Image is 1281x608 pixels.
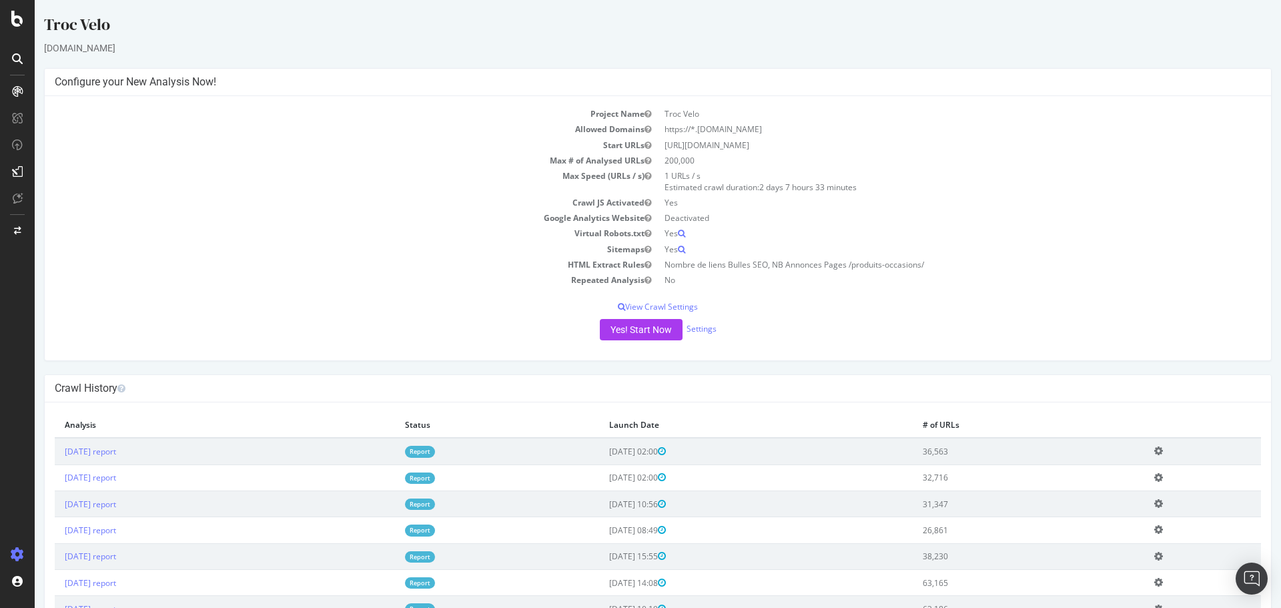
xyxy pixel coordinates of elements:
[20,257,623,272] td: HTML Extract Rules
[878,543,1110,569] td: 38,230
[725,182,822,193] span: 2 days 7 hours 33 minutes
[30,577,81,589] a: [DATE] report
[623,106,1226,121] td: Troc Velo
[20,272,623,288] td: Repeated Analysis
[574,525,631,536] span: [DATE] 08:49
[623,242,1226,257] td: Yes
[20,106,623,121] td: Project Name
[623,121,1226,137] td: https://*.[DOMAIN_NAME]
[878,517,1110,543] td: 26,861
[30,446,81,457] a: [DATE] report
[20,226,623,241] td: Virtual Robots.txt
[360,412,564,438] th: Status
[370,473,400,484] a: Report
[20,137,623,153] td: Start URLs
[20,121,623,137] td: Allowed Domains
[20,168,623,195] td: Max Speed (URLs / s)
[9,13,1237,41] div: Troc Velo
[1236,563,1268,595] div: Open Intercom Messenger
[20,412,360,438] th: Analysis
[623,226,1226,241] td: Yes
[30,472,81,483] a: [DATE] report
[623,137,1226,153] td: [URL][DOMAIN_NAME]
[370,446,400,457] a: Report
[20,153,623,168] td: Max # of Analysed URLs
[623,195,1226,210] td: Yes
[20,195,623,210] td: Crawl JS Activated
[370,525,400,536] a: Report
[623,272,1226,288] td: No
[878,569,1110,595] td: 63,165
[574,577,631,589] span: [DATE] 14:08
[565,319,648,340] button: Yes! Start Now
[652,323,682,334] a: Settings
[574,446,631,457] span: [DATE] 02:00
[20,242,623,257] td: Sitemaps
[30,551,81,562] a: [DATE] report
[574,551,631,562] span: [DATE] 15:55
[623,168,1226,195] td: 1 URLs / s Estimated crawl duration:
[20,75,1226,89] h4: Configure your New Analysis Now!
[878,438,1110,465] td: 36,563
[574,472,631,483] span: [DATE] 02:00
[574,499,631,510] span: [DATE] 10:56
[370,499,400,510] a: Report
[20,210,623,226] td: Google Analytics Website
[878,412,1110,438] th: # of URLs
[20,382,1226,395] h4: Crawl History
[564,412,877,438] th: Launch Date
[30,499,81,510] a: [DATE] report
[623,257,1226,272] td: Nombre de liens Bulles SEO, NB Annonces Pages /produits-occasions/
[9,41,1237,55] div: [DOMAIN_NAME]
[370,577,400,589] a: Report
[370,551,400,563] a: Report
[623,153,1226,168] td: 200,000
[623,210,1226,226] td: Deactivated
[20,301,1226,312] p: View Crawl Settings
[878,491,1110,517] td: 31,347
[878,465,1110,491] td: 32,716
[30,525,81,536] a: [DATE] report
